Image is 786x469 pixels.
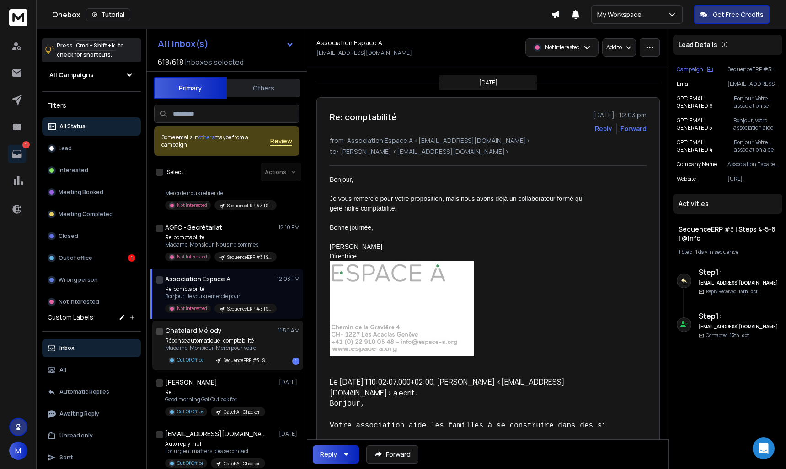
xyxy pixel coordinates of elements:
[595,124,612,133] button: Reply
[42,227,141,245] button: Closed
[59,189,103,196] p: Meeting Booked
[706,332,749,339] p: Contacted
[128,254,135,262] div: 1
[677,66,703,73] p: Campaign
[738,288,758,295] span: 13th, oct
[59,167,88,174] p: Interested
[59,432,93,439] p: Unread only
[57,41,124,59] p: Press to check for shortcuts.
[279,379,299,386] p: [DATE]
[699,323,779,330] h6: [EMAIL_ADDRESS][DOMAIN_NAME]
[330,175,597,184] div: Bonjour,
[165,378,217,387] h1: [PERSON_NAME]
[59,123,86,130] p: All Status
[42,139,141,158] button: Lead
[227,202,271,209] p: SequenceERP #3 | Steps 4-5-6 | @info
[177,253,207,260] p: Not Interested
[42,205,141,223] button: Meeting Completed
[330,147,647,156] p: to: [PERSON_NAME] <[EMAIL_ADDRESS][DOMAIN_NAME]>
[224,460,260,467] p: CatchAll Checker
[330,261,474,356] img: ac25e0480e737e36dbb2327bc13c15209ea2a2c5
[695,248,738,256] span: 1 day in sequence
[42,161,141,179] button: Interested
[165,396,265,403] p: Good morning Get Outlook for
[177,408,203,415] p: Out Of Office
[165,223,222,232] h1: AGFC - Secrétariat
[165,293,275,300] p: Bonjour, Je vous remercie pour
[42,99,141,112] h3: Filters
[330,252,597,261] div: Directrice
[167,169,183,176] label: Select
[330,223,597,232] div: Bonne journée,
[606,44,622,51] p: Add to
[597,10,645,19] p: My Workspace
[677,161,717,168] p: Company Name
[86,8,130,21] button: Tutorial
[22,141,30,148] p: 1
[224,357,267,364] p: SequenceERP #3 | Steps 4-5-6 | @info
[59,276,98,284] p: Wrong person
[677,95,734,110] p: GPT: EMAIL GENERATED 6
[706,288,758,295] p: Reply Received
[673,194,782,214] div: Activities
[59,298,99,306] p: Not Interested
[313,445,359,464] button: Reply
[545,44,580,51] p: Not Interested
[278,327,299,334] p: 11:50 AM
[59,388,109,395] p: Automatic Replies
[165,448,265,455] p: For urgent matters please contact
[42,183,141,201] button: Meeting Booked
[42,293,141,311] button: Not Interested
[165,440,265,448] p: Auto reply: null
[165,344,273,352] p: Madame, Monsieur, Merci pour votre
[165,241,275,248] p: Madame, Monsieur, Nous ne sommes
[279,430,299,437] p: [DATE]
[694,5,770,24] button: Get Free Credits
[699,311,779,321] h6: Step 1 :
[366,445,418,464] button: Forward
[677,66,713,73] button: Campaign
[185,57,244,68] h3: Inboxes selected
[165,389,265,396] p: Re:
[177,460,203,467] p: Out Of Office
[158,39,209,48] h1: All Inbox(s)
[59,254,92,262] p: Out of office
[42,66,141,84] button: All Campaigns
[320,450,337,459] div: Reply
[679,225,777,243] h1: SequenceERP #3 | Steps 4-5-6 | @info
[42,249,141,267] button: Out of office1
[75,40,116,51] span: Cmd + Shift + k
[161,134,270,148] div: Some emails in maybe from a campaign
[59,410,99,417] p: Awaiting Reply
[677,175,696,183] p: website
[734,95,779,110] p: Bonjour, Votre association se concentre sur des missions essentielles. Peut-être que la gestion a...
[59,232,78,240] p: Closed
[727,175,779,183] p: [URL][DOMAIN_NAME]
[59,454,73,461] p: Sent
[49,70,94,79] h1: All Campaigns
[677,80,691,88] p: Email
[59,344,75,352] p: Inbox
[677,139,734,153] p: GPT: EMAIL GENERATED 4
[677,117,733,132] p: GPT: EMAIL GENERATED 5
[270,137,292,146] button: Review
[330,111,396,123] h1: Re: comptabilité
[727,80,779,88] p: [EMAIL_ADDRESS][DOMAIN_NAME]
[679,40,717,49] p: Lead Details
[154,77,227,99] button: Primary
[679,248,692,256] span: 1 Step
[316,38,382,47] h1: Association Espace A
[8,145,26,163] a: 1
[165,337,273,344] p: Réponse automatique : comptabilité
[727,66,779,73] p: SequenceERP #3 | Steps 4-5-6 | @info
[165,285,275,293] p: Re: comptabilité
[727,161,779,168] p: Association Espace A
[330,136,647,145] p: from: Association Espace A <[EMAIL_ADDRESS][DOMAIN_NAME]>
[699,267,779,278] h6: Step 1 :
[9,442,27,460] button: M
[330,242,597,252] div: [PERSON_NAME]
[59,145,72,152] p: Lead
[42,405,141,423] button: Awaiting Reply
